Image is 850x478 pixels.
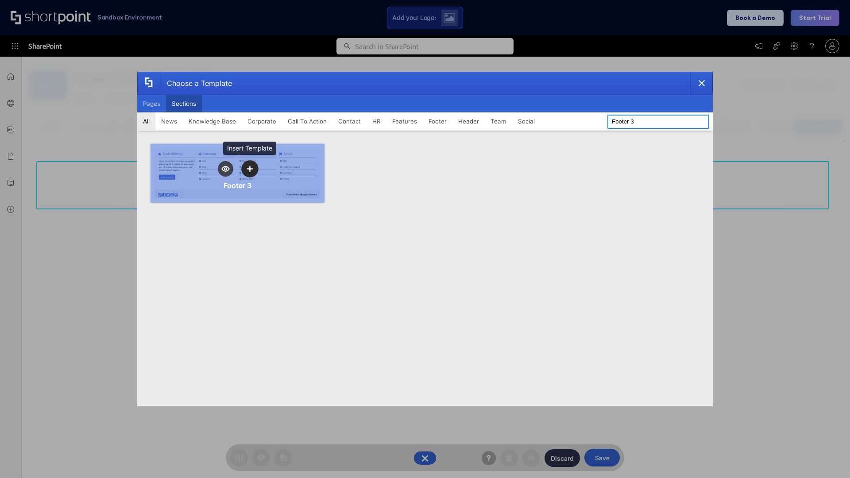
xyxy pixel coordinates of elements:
div: Choose a Template [160,72,232,94]
button: Footer [423,112,452,130]
button: Contact [332,112,367,130]
button: Corporate [242,112,282,130]
button: Features [386,112,423,130]
button: Team [485,112,512,130]
button: All [137,112,155,130]
button: Social [512,112,541,130]
div: template selector [137,72,713,406]
input: Search [607,115,709,129]
button: Pages [137,95,166,112]
div: Footer 3 [224,181,251,190]
button: HR [367,112,386,130]
button: News [155,112,183,130]
button: Sections [166,95,202,112]
button: Call To Action [282,112,332,130]
button: Header [452,112,485,130]
iframe: Chat Widget [806,436,850,478]
button: Knowledge Base [183,112,242,130]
